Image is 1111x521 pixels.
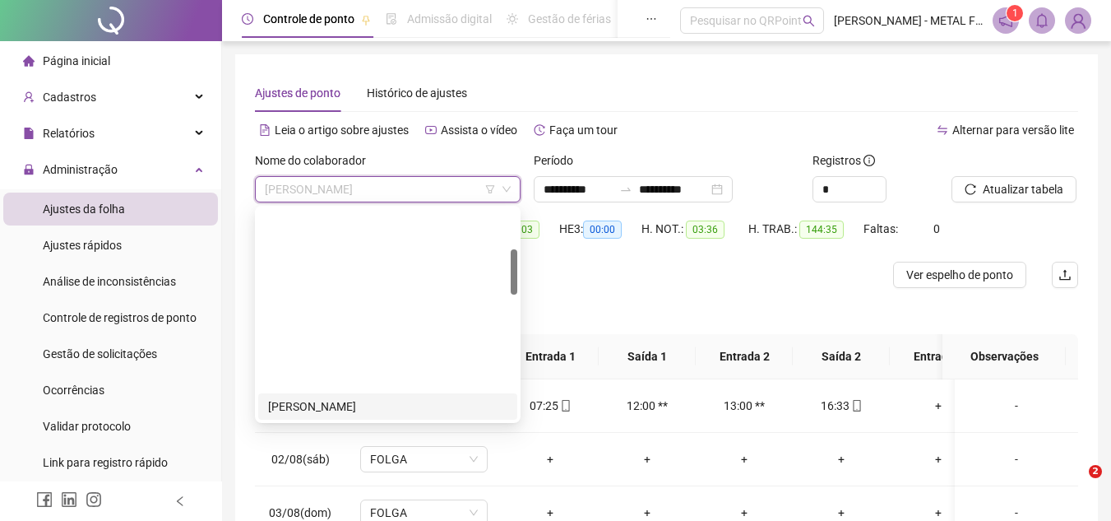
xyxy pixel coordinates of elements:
[61,491,77,508] span: linkedin
[263,12,354,26] span: Controle de ponto
[370,447,478,472] span: FOLGA
[271,453,330,466] span: 02/08(sáb)
[386,13,397,25] span: file-done
[485,184,495,194] span: filter
[242,13,253,25] span: clock-circle
[686,221,724,239] span: 03:36
[583,221,622,239] span: 00:00
[43,163,118,176] span: Administração
[890,334,987,379] th: Entrada 3
[1066,8,1090,33] img: 25573
[903,397,974,415] div: +
[1035,13,1049,28] span: bell
[968,397,1065,415] div: -
[1089,465,1102,478] span: 2
[265,177,511,202] span: FLAVIO LUCIANO ALMEIDA DOS SANTOS
[812,151,875,170] span: Registros
[619,183,632,196] span: swap-right
[507,13,518,25] span: sun
[968,450,1065,468] div: -
[1058,268,1072,281] span: upload
[502,334,599,379] th: Entrada 1
[748,220,863,239] div: H. TRAB.:
[36,491,53,508] span: facebook
[549,123,618,137] span: Faça um tour
[86,491,102,508] span: instagram
[612,450,683,468] div: +
[806,450,877,468] div: +
[23,91,35,103] span: user-add
[1012,7,1018,19] span: 1
[269,506,331,519] span: 03/08(dom)
[1007,5,1023,21] sup: 1
[559,220,641,239] div: HE 3:
[515,450,586,468] div: +
[793,334,890,379] th: Saída 2
[903,450,974,468] div: +
[952,123,1074,137] span: Alternar para versão lite
[893,262,1026,288] button: Ver espelho de ponto
[951,176,1076,202] button: Atualizar tabela
[619,183,632,196] span: to
[956,347,1053,365] span: Observações
[43,202,125,216] span: Ajustes da folha
[641,220,748,239] div: H. NOT.:
[367,86,467,100] span: Histórico de ajustes
[43,311,197,324] span: Controle de registros de ponto
[174,495,186,507] span: left
[43,127,95,140] span: Relatórios
[268,398,507,416] div: [PERSON_NAME]
[515,397,586,415] div: 07:25
[43,91,96,104] span: Cadastros
[275,123,409,137] span: Leia o artigo sobre ajustes
[834,12,983,30] span: [PERSON_NAME] - METAL FERRAZ COMERCIO DE METAIS
[441,123,517,137] span: Assista o vídeo
[43,347,157,361] span: Gestão de solicitações
[906,266,1013,284] span: Ver espelho de ponto
[599,334,696,379] th: Saída 1
[933,222,940,235] span: 0
[23,128,35,139] span: file
[863,222,900,235] span: Faltas:
[558,400,572,412] span: mobile
[696,334,793,379] th: Entrada 2
[799,221,844,239] span: 144:35
[43,275,176,288] span: Análise de inconsistências
[534,124,545,136] span: history
[983,180,1063,198] span: Atualizar tabela
[849,400,863,412] span: mobile
[43,54,110,67] span: Página inicial
[965,184,976,195] span: reload
[528,12,611,26] span: Gestão de férias
[255,151,377,170] label: Nome do colaborador
[258,393,517,420] div: ARLENE BARRETO PEREIRA
[259,124,271,136] span: file-text
[43,239,122,252] span: Ajustes rápidos
[806,397,877,415] div: 16:33
[361,15,371,25] span: pushpin
[534,151,584,170] label: Período
[502,184,512,194] span: down
[43,420,131,433] span: Validar protocolo
[937,124,948,136] span: swap
[23,55,35,67] span: home
[863,155,875,166] span: info-circle
[709,450,780,468] div: +
[942,334,1066,379] th: Observações
[43,384,104,397] span: Ocorrências
[803,15,815,27] span: search
[425,124,437,136] span: youtube
[646,13,657,25] span: ellipsis
[255,86,340,100] span: Ajustes de ponto
[23,164,35,175] span: lock
[1055,465,1095,505] iframe: Intercom live chat
[43,456,168,469] span: Link para registro rápido
[998,13,1013,28] span: notification
[407,12,492,26] span: Admissão digital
